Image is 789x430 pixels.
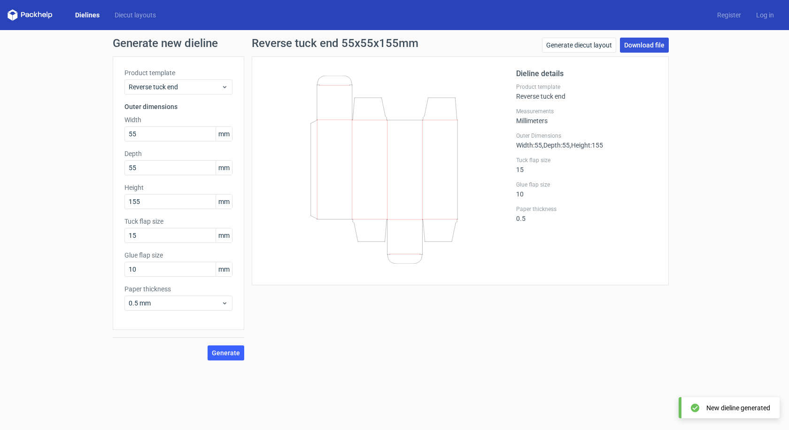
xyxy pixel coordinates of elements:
[516,108,657,115] label: Measurements
[124,217,232,226] label: Tuck flap size
[542,141,570,149] span: , Depth : 55
[252,38,418,49] h1: Reverse tuck end 55x55x155mm
[124,183,232,192] label: Height
[216,262,232,276] span: mm
[129,82,221,92] span: Reverse tuck end
[542,38,616,53] a: Generate diecut layout
[124,149,232,158] label: Depth
[216,228,232,242] span: mm
[516,141,542,149] span: Width : 55
[706,403,770,413] div: New dieline generated
[516,205,657,222] div: 0.5
[113,38,676,49] h1: Generate new dieline
[516,181,657,198] div: 10
[516,156,657,164] label: Tuck flap size
[216,127,232,141] span: mm
[516,205,657,213] label: Paper thickness
[124,102,232,111] h3: Outer dimensions
[516,108,657,125] div: Millimeters
[516,181,657,188] label: Glue flap size
[124,115,232,125] label: Width
[107,10,163,20] a: Diecut layouts
[216,195,232,209] span: mm
[208,345,244,360] button: Generate
[68,10,107,20] a: Dielines
[516,68,657,79] h2: Dieline details
[516,132,657,140] label: Outer Dimensions
[516,83,657,91] label: Product template
[516,83,657,100] div: Reverse tuck end
[124,250,232,260] label: Glue flap size
[124,284,232,294] label: Paper thickness
[710,10,749,20] a: Register
[124,68,232,78] label: Product template
[749,10,781,20] a: Log in
[216,161,232,175] span: mm
[620,38,669,53] a: Download file
[212,350,240,356] span: Generate
[516,156,657,173] div: 15
[570,141,603,149] span: , Height : 155
[129,298,221,308] span: 0.5 mm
